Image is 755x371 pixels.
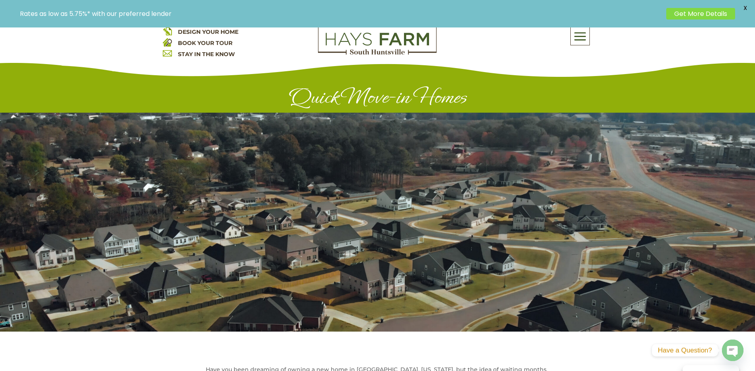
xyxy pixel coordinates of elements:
img: book your home tour [163,37,172,47]
a: BOOK YOUR TOUR [178,39,232,47]
p: Rates as low as 5.75%* with our preferred lender [20,10,662,18]
a: STAY IN THE KNOW [178,51,235,58]
h1: Quick Move-in Homes [163,85,593,113]
a: DESIGN YOUR HOME [178,28,238,35]
a: hays farm homes huntsville development [318,49,437,57]
img: design your home [163,26,172,35]
span: X [739,2,751,14]
a: Get More Details [666,8,735,20]
img: Logo [318,26,437,55]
